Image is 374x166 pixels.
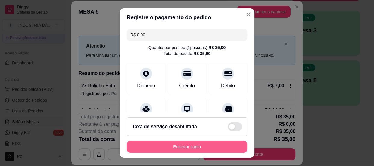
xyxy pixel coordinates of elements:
div: Débito [221,82,235,89]
div: Quantia por pessoa ( 1 pessoas) [148,45,226,51]
button: Close [244,10,253,19]
div: R$ 35,00 [193,51,210,57]
div: Dinheiro [137,82,155,89]
div: Crédito [179,82,195,89]
div: R$ 35,00 [208,45,226,51]
div: Total do pedido [164,51,210,57]
header: Registre o pagamento do pedido [120,8,254,26]
input: Ex.: hambúrguer de cordeiro [130,29,244,41]
h2: Taxa de serviço desabilitada [132,123,197,130]
button: Encerrar conta [127,141,247,153]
